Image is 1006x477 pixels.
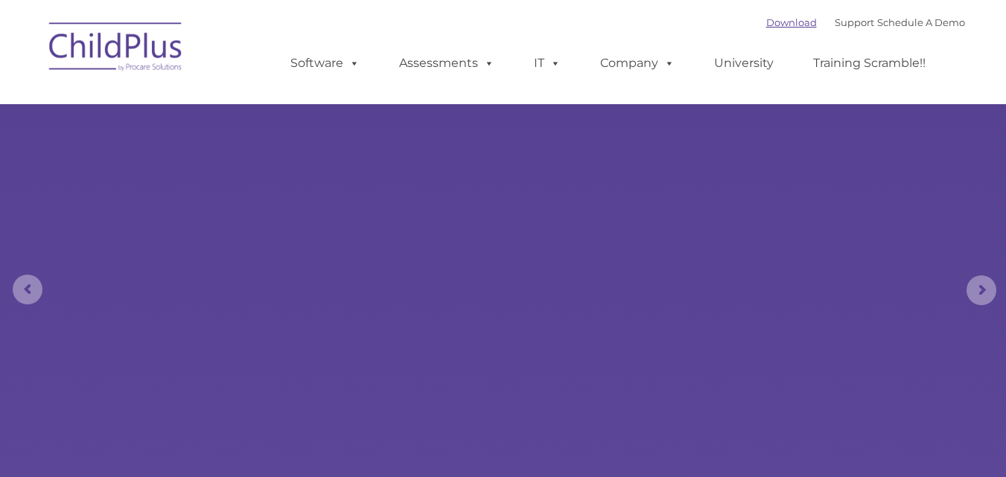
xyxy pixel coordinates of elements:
[276,48,375,78] a: Software
[766,16,817,28] a: Download
[877,16,965,28] a: Schedule A Demo
[585,48,690,78] a: Company
[384,48,509,78] a: Assessments
[766,16,965,28] font: |
[835,16,874,28] a: Support
[42,12,191,86] img: ChildPlus by Procare Solutions
[699,48,789,78] a: University
[519,48,576,78] a: IT
[798,48,940,78] a: Training Scramble!!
